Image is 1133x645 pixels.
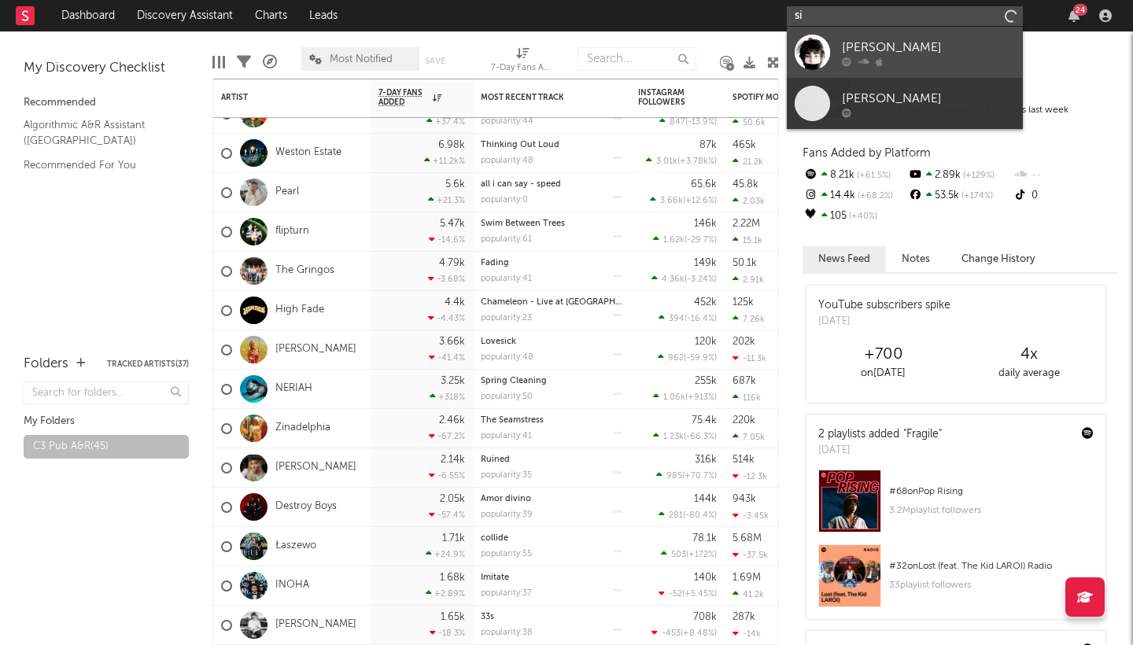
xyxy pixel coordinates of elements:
[685,472,714,481] span: +70.7 %
[481,180,561,189] a: all i can say - speed
[733,219,760,229] div: 2.22M
[481,589,532,598] div: popularity: 37
[656,157,677,166] span: 3.01k
[693,612,717,622] div: 708k
[907,186,1012,206] div: 53.5k
[660,197,683,205] span: 3.66k
[107,360,189,368] button: Tracked Artists(37)
[733,573,761,583] div: 1.69M
[481,219,565,228] a: Swim Between Trees
[733,258,757,268] div: 50.1k
[961,171,995,180] span: +129 %
[733,297,754,308] div: 125k
[733,550,768,560] div: -37.5k
[481,353,533,362] div: popularity: 48
[429,234,465,245] div: -14.6 %
[889,501,1094,520] div: 3.2M playlist followers
[481,93,599,102] div: Most Recent Track
[733,455,755,465] div: 514k
[694,494,717,504] div: 144k
[692,415,717,426] div: 75.4k
[481,259,622,267] div: Fading
[491,39,554,85] div: 7-Day Fans Added (7-Day Fans Added)
[668,354,684,363] span: 962
[687,315,714,323] span: -16.4 %
[481,510,533,519] div: popularity: 39
[818,314,950,330] div: [DATE]
[481,613,494,621] a: 33s
[275,225,309,238] a: flipturn
[733,432,765,442] div: 7.05k
[275,343,356,356] a: [PERSON_NAME]
[481,416,544,425] a: The Seamstress
[658,352,717,363] div: ( )
[1013,165,1117,186] div: --
[694,573,717,583] div: 140k
[733,494,756,504] div: 943k
[481,416,622,425] div: The Seamstress
[810,364,956,383] div: on [DATE]
[663,433,684,441] span: 1.23k
[687,236,714,245] span: -29.7 %
[651,628,717,638] div: ( )
[671,551,686,559] span: 503
[669,315,685,323] span: 394
[688,118,714,127] span: -13.9 %
[855,192,893,201] span: +68.2 %
[663,236,685,245] span: 1.62k
[685,511,714,520] span: -80.4 %
[669,511,683,520] span: 281
[24,381,189,404] input: Search for folders...
[685,590,714,599] span: +5.45 %
[481,613,622,621] div: 33s
[663,393,685,402] span: 1.06k
[691,179,717,190] div: 65.6k
[330,54,393,64] span: Most Notified
[430,392,465,402] div: +318 %
[733,196,765,206] div: 2.03k
[275,618,356,632] a: [PERSON_NAME]
[733,275,764,285] div: 2.91k
[733,415,755,426] div: 220k
[803,186,907,206] div: 14.4k
[440,219,465,229] div: 5.47k
[481,550,532,558] div: popularity: 55
[275,579,309,592] a: INOHA
[445,297,465,308] div: 4.4k
[24,412,189,431] div: My Folders
[263,39,277,85] div: A&R Pipeline
[481,534,622,543] div: collide
[903,429,942,440] a: "Fragile"
[481,314,532,322] div: popularity: 23
[430,628,465,638] div: -18.3 %
[847,212,877,221] span: +40 %
[653,234,717,245] div: ( )
[429,510,465,520] div: -57.4 %
[481,432,532,440] div: popularity: 41
[959,192,993,201] span: +174 %
[481,298,622,307] div: Chameleon - Live at Oran Mor, Glasgow
[24,435,189,459] a: C3 Pub A&R(45)
[378,88,429,107] span: 7-Day Fans Added
[481,235,532,244] div: popularity: 61
[481,471,532,480] div: popularity: 35
[733,117,766,127] div: 50.6k
[680,157,714,166] span: +3.78k %
[275,264,334,278] a: The Gringos
[694,297,717,308] div: 452k
[24,355,68,374] div: Folders
[889,576,1094,595] div: 33 playlist followers
[425,57,445,65] button: Save
[428,274,465,284] div: -3.68 %
[659,510,717,520] div: ( )
[733,235,762,245] div: 15.1k
[686,354,714,363] span: -59.9 %
[481,157,533,165] div: popularity: 48
[694,258,717,268] div: 149k
[662,629,681,638] span: -453
[889,557,1094,576] div: # 32 on Lost (feat. The Kid LAROI) Radio
[440,573,465,583] div: 1.68k
[428,195,465,205] div: +21.3 %
[275,461,356,474] a: [PERSON_NAME]
[659,588,717,599] div: ( )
